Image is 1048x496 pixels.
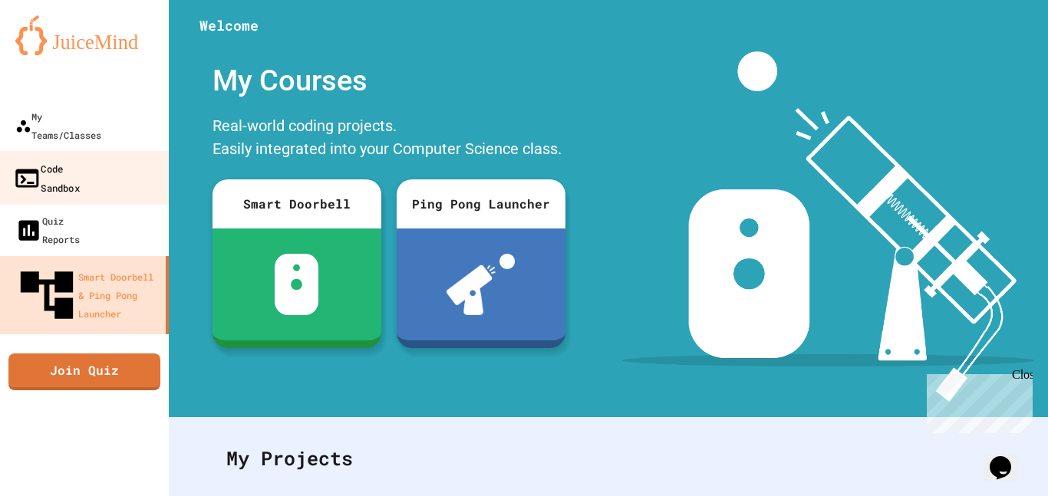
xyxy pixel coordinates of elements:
[205,110,573,168] div: Real-world coding projects. Easily integrated into your Computer Science class.
[15,264,160,327] div: Smart Doorbell & Ping Pong Launcher
[622,51,1033,402] img: banner-image-my-projects.png
[15,15,153,55] img: logo-orange.svg
[205,51,573,110] div: My Courses
[211,429,1006,488] div: My Projects
[921,368,1033,433] iframe: chat widget
[984,435,1033,481] iframe: chat widget
[15,212,80,248] div: Quiz Reports
[13,159,80,196] div: Code Sandbox
[397,179,565,228] div: Ping Pong Launcher
[6,6,106,97] div: Chat with us now!Close
[15,107,101,144] div: My Teams/Classes
[447,254,515,315] img: ppl-with-ball.png
[8,353,160,390] a: Join Quiz
[213,179,381,228] div: Smart Doorbell
[275,254,318,315] img: sdb-white.svg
